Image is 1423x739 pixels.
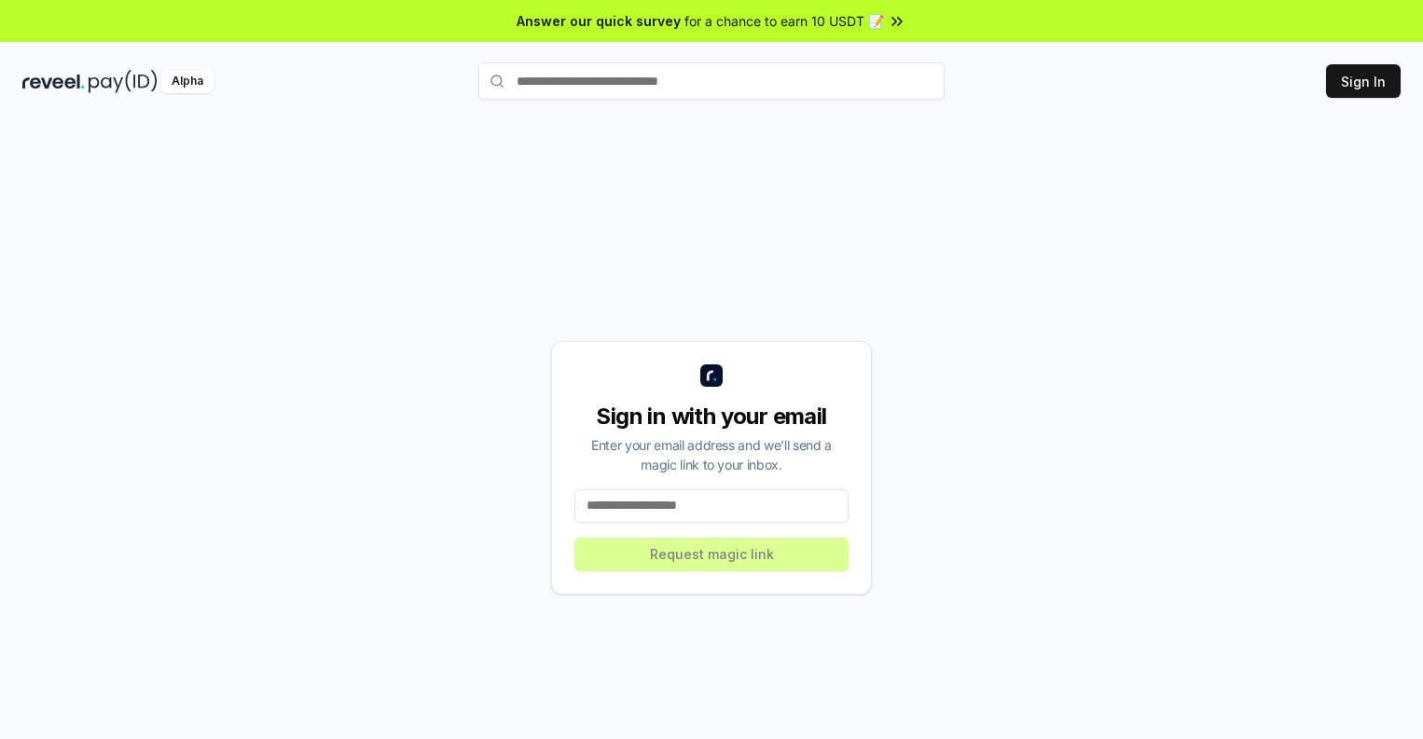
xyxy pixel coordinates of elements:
[574,402,849,431] div: Sign in with your email
[700,364,723,387] img: logo_small
[684,11,884,31] span: for a chance to earn 10 USDT 📝
[574,435,849,474] div: Enter your email address and we’ll send a magic link to your inbox.
[1326,64,1401,98] button: Sign In
[89,70,158,93] img: pay_id
[22,70,85,93] img: reveel_dark
[161,70,214,93] div: Alpha
[517,11,681,31] span: Answer our quick survey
